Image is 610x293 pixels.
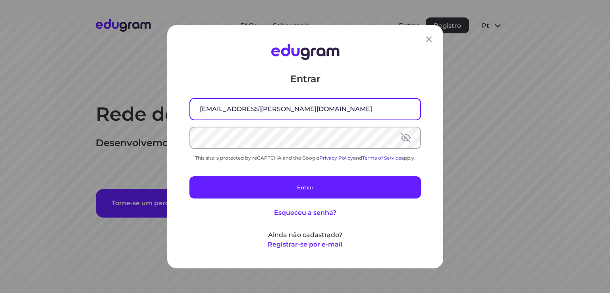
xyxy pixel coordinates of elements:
button: Registrar-se por e-mail [268,239,343,249]
p: Entrar [189,72,421,85]
button: Esqueceu a senha? [274,208,336,217]
a: Terms of Service [362,154,401,160]
img: Edugram Logo [271,44,339,60]
input: E-mail [190,98,420,119]
p: Ainda não cadastrado? [189,230,421,239]
div: This site is protected by reCAPTCHA and the Google and apply. [189,154,421,160]
a: Privacy Policy [319,154,353,160]
button: Entrar [189,176,421,198]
